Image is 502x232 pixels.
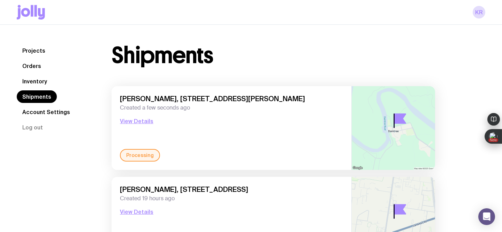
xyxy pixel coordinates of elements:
button: Log out [17,121,48,134]
a: Shipments [17,90,57,103]
span: [PERSON_NAME], [STREET_ADDRESS] [120,185,343,194]
h1: Shipments [112,44,213,67]
a: Inventory [17,75,53,88]
span: Created 19 hours ago [120,195,343,202]
a: KR [473,6,485,18]
button: View Details [120,208,153,216]
a: Projects [17,44,51,57]
span: [PERSON_NAME], [STREET_ADDRESS][PERSON_NAME] [120,95,343,103]
a: Orders [17,60,47,72]
div: Processing [120,149,160,162]
img: staticmap [352,86,435,170]
div: Open Intercom Messenger [478,208,495,225]
span: Created a few seconds ago [120,104,343,111]
a: Account Settings [17,106,76,118]
button: View Details [120,117,153,125]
